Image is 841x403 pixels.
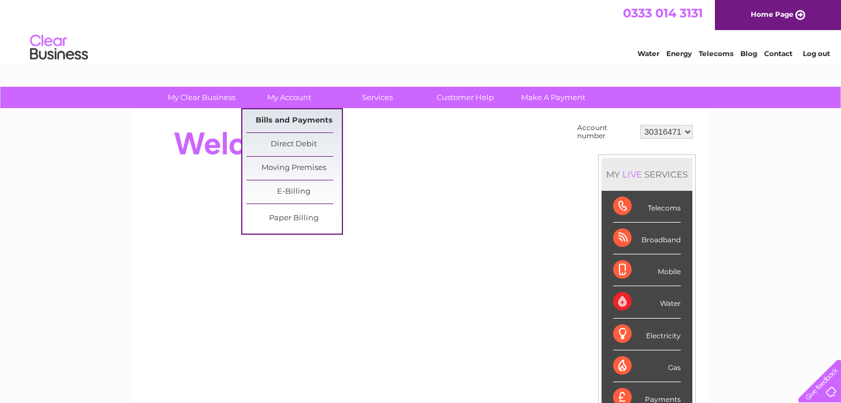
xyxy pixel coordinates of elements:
[699,49,733,58] a: Telecoms
[602,158,692,191] div: MY SERVICES
[506,87,601,108] a: Make A Payment
[623,6,703,20] a: 0333 014 3131
[154,87,249,108] a: My Clear Business
[242,87,337,108] a: My Account
[613,223,681,254] div: Broadband
[803,49,830,58] a: Log out
[246,133,342,156] a: Direct Debit
[574,121,637,143] td: Account number
[666,49,692,58] a: Energy
[29,30,88,65] img: logo.png
[613,254,681,286] div: Mobile
[246,109,342,132] a: Bills and Payments
[613,350,681,382] div: Gas
[613,191,681,223] div: Telecoms
[246,157,342,180] a: Moving Premises
[637,49,659,58] a: Water
[418,87,513,108] a: Customer Help
[246,180,342,204] a: E-Billing
[613,286,681,318] div: Water
[330,87,425,108] a: Services
[764,49,792,58] a: Contact
[620,169,644,180] div: LIVE
[246,207,342,230] a: Paper Billing
[740,49,757,58] a: Blog
[148,6,695,56] div: Clear Business is a trading name of Verastar Limited (registered in [GEOGRAPHIC_DATA] No. 3667643...
[613,319,681,350] div: Electricity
